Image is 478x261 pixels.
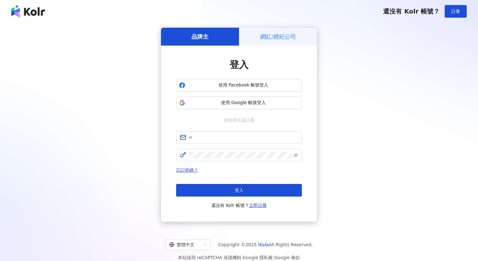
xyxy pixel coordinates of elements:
span: 或使用信箱註冊 [219,117,259,124]
span: eye-invisible [294,153,298,157]
a: 忘記密碼？ [176,168,198,173]
button: 使用 Google 帳號登入 [176,97,302,109]
span: 登入 [235,188,243,193]
h5: 品牌主 [192,33,208,41]
button: 登入 [176,184,302,197]
span: 登入 [230,59,248,70]
span: 註冊 [451,9,460,14]
span: | [273,255,274,260]
span: 還沒有 Kolr 帳號？ [211,202,267,209]
span: 使用 Google 帳號登入 [188,100,299,106]
a: Google 隱私權 [242,255,273,260]
a: 立即註冊 [249,203,267,208]
span: 使用 Facebook 帳號登入 [188,82,299,88]
span: Copyright © 2025 All Rights Reserved. [218,241,313,248]
a: Google 條款 [274,255,300,260]
a: iKala [258,242,269,247]
span: | [241,255,243,260]
button: 註冊 [445,5,467,18]
span: 還沒有 Kolr 帳號？ [383,8,440,15]
div: 繁體中文 [169,240,201,250]
h5: 網紅/經紀公司 [260,33,296,41]
img: logo [11,5,45,18]
button: 使用 Facebook 帳號登入 [176,79,302,92]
